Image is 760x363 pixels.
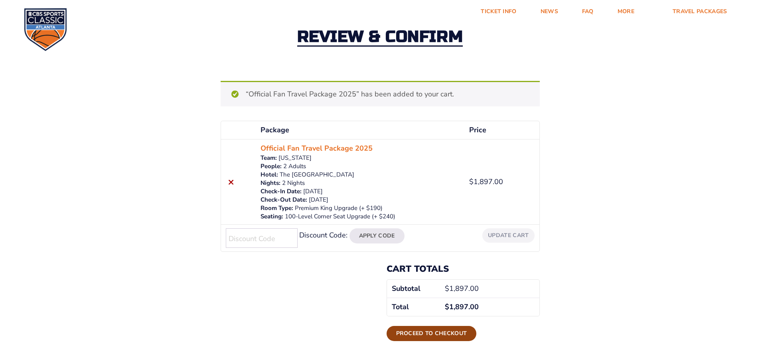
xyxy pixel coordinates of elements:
dt: People: [261,162,282,171]
p: Premium King Upgrade (+ $190) [261,204,460,212]
img: CBS Sports Classic [24,8,67,51]
span: $ [469,177,474,186]
p: [DATE] [261,196,460,204]
span: $ [445,302,449,312]
bdi: 1,897.00 [445,302,479,312]
span: $ [445,284,449,293]
dt: Team: [261,154,277,162]
a: Proceed to checkout [387,326,477,341]
input: Discount Code [226,228,298,248]
th: Price [464,121,539,139]
dt: Check-Out Date: [261,196,307,204]
div: “Official Fan Travel Package 2025” has been added to your cart. [221,81,540,106]
button: Update cart [482,228,534,242]
dt: Room Type: [261,204,293,212]
th: Total [387,298,440,316]
dt: Check-In Date: [261,187,302,196]
h2: Cart totals [387,264,540,274]
p: 2 Adults [261,162,460,171]
dt: Nights: [261,179,280,187]
bdi: 1,897.00 [469,177,503,186]
p: The [GEOGRAPHIC_DATA] [261,171,460,179]
button: Apply Code [349,228,405,243]
p: 2 Nights [261,179,460,187]
th: Package [256,121,464,139]
label: Discount Code: [299,230,347,240]
th: Subtotal [387,280,440,298]
dt: Hotel: [261,171,278,179]
p: 100-Level Corner Seat Upgrade (+ $240) [261,212,460,221]
dt: Seating: [261,212,283,221]
bdi: 1,897.00 [445,284,479,293]
a: Official Fan Travel Package 2025 [261,143,373,154]
h2: Review & Confirm [297,29,463,47]
a: Remove this item [226,177,237,187]
p: [DATE] [261,187,460,196]
p: [US_STATE] [261,154,460,162]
